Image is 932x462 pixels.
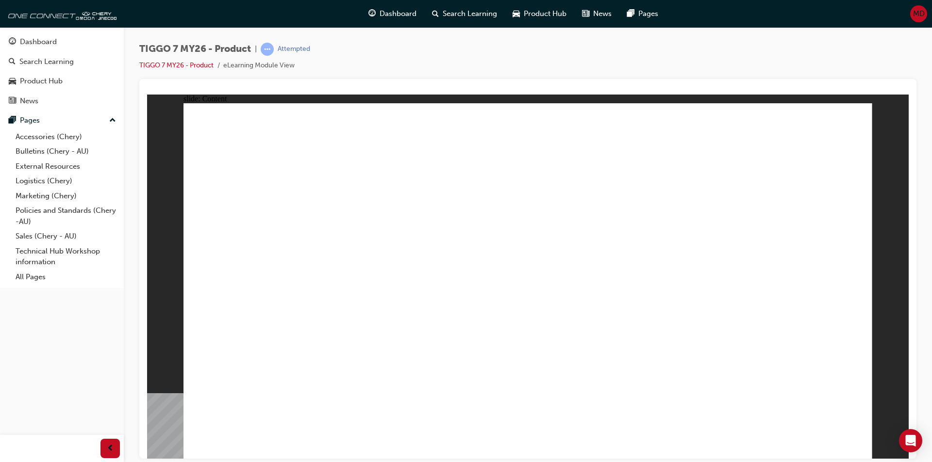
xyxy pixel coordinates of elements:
a: All Pages [12,270,120,285]
span: car-icon [513,8,520,20]
span: search-icon [432,8,439,20]
a: Sales (Chery - AU) [12,229,120,244]
button: DashboardSearch LearningProduct HubNews [4,31,120,112]
a: External Resources [12,159,120,174]
span: news-icon [9,97,16,106]
div: Pages [20,115,40,126]
button: MD [910,5,927,22]
div: Open Intercom Messenger [899,429,922,452]
li: eLearning Module View [223,60,295,71]
span: Search Learning [443,8,497,19]
a: guage-iconDashboard [361,4,424,24]
span: guage-icon [9,38,16,47]
div: Product Hub [20,76,63,87]
a: Search Learning [4,53,120,71]
a: news-iconNews [574,4,619,24]
span: | [255,44,257,55]
a: search-iconSearch Learning [424,4,505,24]
span: guage-icon [368,8,376,20]
div: News [20,96,38,107]
span: Pages [638,8,658,19]
span: Dashboard [380,8,416,19]
a: Product Hub [4,72,120,90]
span: pages-icon [9,116,16,125]
span: MD [913,8,925,19]
span: up-icon [109,114,116,127]
a: Dashboard [4,33,120,51]
span: Product Hub [524,8,566,19]
button: Pages [4,112,120,129]
a: car-iconProduct Hub [505,4,574,24]
a: News [4,92,120,110]
span: News [593,8,612,19]
a: TIGGO 7 MY26 - Product [139,61,214,69]
img: oneconnect [5,4,116,23]
a: Logistics (Chery) [12,174,120,189]
span: car-icon [9,77,16,86]
a: Technical Hub Workshop information [12,244,120,270]
a: Marketing (Chery) [12,189,120,204]
a: Policies and Standards (Chery -AU) [12,203,120,229]
span: pages-icon [627,8,634,20]
div: Search Learning [19,56,74,67]
a: Bulletins (Chery - AU) [12,144,120,159]
span: news-icon [582,8,589,20]
div: Dashboard [20,36,57,48]
a: Accessories (Chery) [12,129,120,144]
span: prev-icon [107,443,114,455]
span: TIGGO 7 MY26 - Product [139,44,251,55]
a: pages-iconPages [619,4,666,24]
div: Attempted [278,45,310,54]
span: learningRecordVerb_ATTEMPT-icon [261,43,274,56]
span: search-icon [9,58,16,66]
